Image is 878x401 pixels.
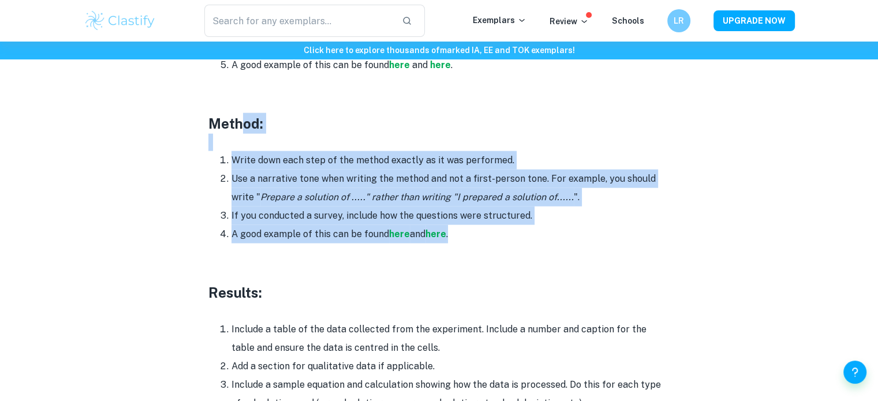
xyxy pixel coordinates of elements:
[389,228,410,239] a: here
[2,44,876,57] h6: Click here to explore thousands of marked IA, EE and TOK exemplars !
[208,282,670,303] h3: Results:
[430,59,451,70] a: here
[231,357,670,376] li: Add a section for qualitative data if applicable.
[672,14,685,27] h6: LR
[231,56,670,74] li: A good example of this can be found and .
[231,225,670,243] li: A good example of this can be found and .
[843,361,866,384] button: Help and Feedback
[231,170,670,207] li: Use a narrative tone when writing the method and not a first-person tone. For example, you should...
[204,5,393,37] input: Search for any exemplars...
[231,207,670,225] li: If you conducted a survey, include how the questions were structured.
[231,151,670,170] li: Write down each step of the method exactly as it was performed.
[612,16,644,25] a: Schools
[473,14,526,27] p: Exemplars
[231,320,670,357] li: Include a table of the data collected from the experiment. Include a number and caption for the t...
[550,15,589,28] p: Review
[208,113,670,134] h3: Method:
[84,9,157,32] img: Clastify logo
[713,10,795,31] button: UPGRADE NOW
[425,228,446,239] a: here
[389,59,410,70] a: here
[260,192,574,203] i: Prepare a solution of ....." rather than writing "I prepared a solution of......
[667,9,690,32] button: LR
